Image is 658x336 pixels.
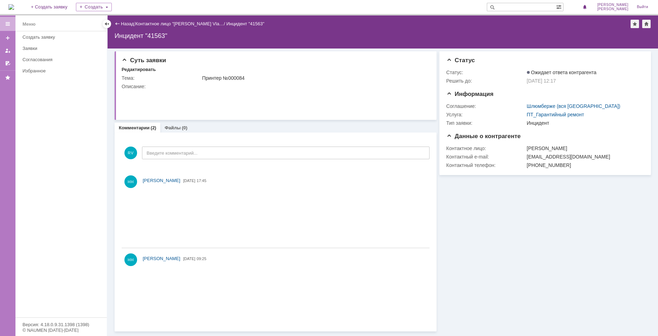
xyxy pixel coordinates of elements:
a: Мои заявки [2,45,13,56]
span: Ожидает ответа контрагента [527,70,596,75]
div: Контактное лицо: [446,146,525,151]
div: Скрыть меню [103,20,111,28]
span: [DATE] 12:17 [527,78,556,84]
span: 17:45 [197,179,207,183]
div: Избранное [22,68,95,73]
span: Суть заявки [122,57,166,64]
div: / [135,21,226,26]
div: (0) [182,125,187,130]
div: Инцидент "41563" [115,32,651,39]
div: © NAUMEN [DATE]-[DATE] [22,328,100,332]
div: Описание: [122,84,428,89]
span: Данные о контрагенте [446,133,521,140]
a: [PERSON_NAME] [143,255,180,262]
a: Контактное лицо "[PERSON_NAME] Vla… [135,21,224,26]
span: RV [124,147,137,159]
div: Тип заявки: [446,120,525,126]
div: | [134,21,135,26]
div: Создать [76,3,112,11]
a: Заявки [20,43,105,54]
a: Файлы [164,125,181,130]
a: Создать заявку [2,32,13,44]
div: Контактный e-mail: [446,154,525,160]
div: Создать заявку [22,34,103,40]
span: [DATE] [183,179,195,183]
div: Заявки [22,46,103,51]
div: Соглашение: [446,103,525,109]
div: Принтер №000084 [202,75,426,81]
div: Инцидент [527,120,641,126]
div: Редактировать [122,67,156,72]
div: Услуга: [446,112,525,117]
img: logo [8,4,14,10]
span: [PERSON_NAME] [143,178,180,183]
div: Статус: [446,70,525,75]
span: Статус [446,57,475,64]
span: Информация [446,91,493,97]
a: ПТ_Гарантийный ремонт [527,112,584,117]
div: Версия: 4.18.0.9.31.1398 (1398) [22,322,100,327]
a: Согласования [20,54,105,65]
a: Комментарии [119,125,150,130]
a: Перейти на домашнюю страницу [8,4,14,10]
span: [DATE] [183,257,195,261]
span: [PERSON_NAME] [597,3,628,7]
a: Мои согласования [2,58,13,69]
span: Расширенный поиск [556,3,563,10]
div: Контактный телефон: [446,162,525,168]
div: Меню [22,20,36,28]
div: Добавить в избранное [631,20,639,28]
div: Сделать домашней страницей [642,20,651,28]
span: [PERSON_NAME] [143,256,180,261]
div: (2) [151,125,156,130]
a: Создать заявку [20,32,105,43]
div: Тема: [122,75,201,81]
span: 09:25 [197,257,207,261]
div: [PHONE_NUMBER] [527,162,641,168]
div: Согласования [22,57,103,62]
a: Назад [121,21,134,26]
div: [EMAIL_ADDRESS][DOMAIN_NAME] [527,154,641,160]
div: [PERSON_NAME] [527,146,641,151]
a: [PERSON_NAME] [143,177,180,184]
span: [PERSON_NAME] [597,7,628,11]
div: Инцидент "41563" [226,21,264,26]
div: Решить до: [446,78,525,84]
a: Шлюмберже (вся [GEOGRAPHIC_DATA]) [527,103,620,109]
